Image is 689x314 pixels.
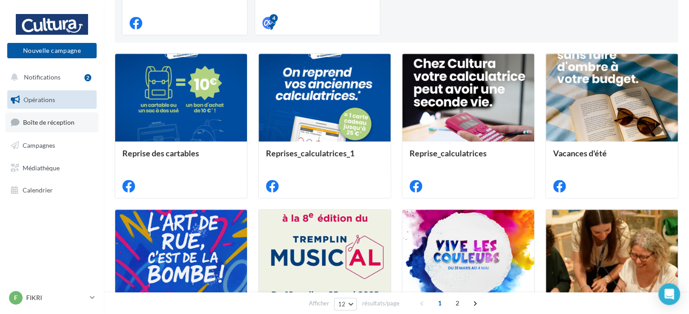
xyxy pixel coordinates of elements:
[553,149,670,167] div: Vacances d'été
[334,298,357,310] button: 12
[24,73,61,81] span: Notifications
[23,96,55,103] span: Opérations
[14,293,18,302] span: F
[23,186,53,194] span: Calendrier
[338,300,346,308] span: 12
[309,299,329,308] span: Afficher
[7,43,97,58] button: Nouvelle campagne
[362,299,399,308] span: résultats/page
[450,296,465,310] span: 2
[84,74,91,81] div: 2
[5,136,98,155] a: Campagnes
[122,149,240,167] div: Reprise des cartables
[5,68,95,87] button: Notifications 2
[658,283,680,305] div: Open Intercom Messenger
[266,149,383,167] div: Reprises_calculatrices_1
[23,118,74,126] span: Boîte de réception
[5,159,98,178] a: Médiathèque
[410,149,527,167] div: Reprise_calculatrices
[26,293,86,302] p: FIKRI
[23,164,60,171] span: Médiathèque
[270,14,278,22] div: 4
[5,112,98,132] a: Boîte de réception
[5,181,98,200] a: Calendrier
[23,141,55,149] span: Campagnes
[433,296,447,310] span: 1
[7,289,97,306] a: F FIKRI
[5,90,98,109] a: Opérations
